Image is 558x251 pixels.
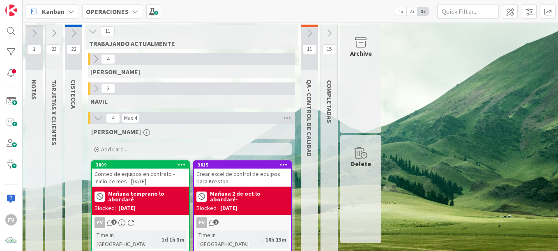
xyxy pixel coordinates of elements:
span: 22 [67,44,81,54]
span: TARJETAS X CLIENTES [50,80,58,145]
span: 1 [111,219,117,225]
span: QA - CONTROL DE CALIDAD [305,80,314,157]
span: Kanban [42,7,65,16]
span: Add Card... [101,146,127,153]
div: Blocked: [95,204,116,212]
div: 3809 [92,161,189,169]
div: Time in [GEOGRAPHIC_DATA] [95,230,158,249]
div: 1d 1h 3m [159,235,187,244]
b: OPERACIONES [86,7,129,16]
div: FV [194,217,291,228]
div: Max 4 [124,116,137,120]
div: 3815 [198,162,291,168]
span: TRABAJANDO ACTUALMENTE [89,39,288,48]
span: : [262,235,263,244]
span: CISTECCA [69,80,78,109]
img: Visit kanbanzone.com [5,5,17,16]
div: 3815Crear excel de control de equipos para Kreston [194,161,291,187]
b: Mañana 2 de oct lo abordaré- [210,191,288,202]
div: 3809Conteo de equipos en contrato - Inicio de mes - [DATE] [92,161,189,187]
span: 3x [417,7,429,16]
div: 16h 13m [263,235,288,244]
div: Archive [350,48,372,58]
span: 4 [106,113,120,123]
span: GABRIEL [90,68,140,76]
img: avatar [5,235,17,246]
span: 11 [101,26,115,36]
span: 1 [213,219,219,225]
div: FV [95,217,105,228]
b: Mañana temprano lo abordaré [108,191,187,202]
span: NAVIL [90,97,108,105]
div: FV [5,214,17,226]
span: 2x [406,7,417,16]
div: 3815 [194,161,291,169]
span: 1 [27,44,41,54]
div: Crear excel de control de equipos para Kreston [194,169,291,187]
span: 3 [101,84,115,94]
span: : [158,235,159,244]
div: [DATE] [220,204,237,212]
div: Conteo de equipos en contrato - Inicio de mes - [DATE] [92,169,189,187]
span: 11 [302,44,316,54]
span: 23 [47,44,61,54]
span: FERNANDO [91,128,141,136]
span: 1x [395,7,406,16]
div: Delete [351,159,371,169]
div: FV [92,217,189,228]
div: 3809 [96,162,189,168]
span: 15 [322,44,336,54]
div: Time in [GEOGRAPHIC_DATA] [196,230,262,249]
span: COMPLETADAS [325,80,334,123]
span: 4 [101,54,115,64]
input: Quick Filter... [437,4,499,19]
div: [DATE] [118,204,136,212]
span: NOTAS [30,80,38,100]
div: Blocked: [196,204,218,212]
div: FV [196,217,207,228]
